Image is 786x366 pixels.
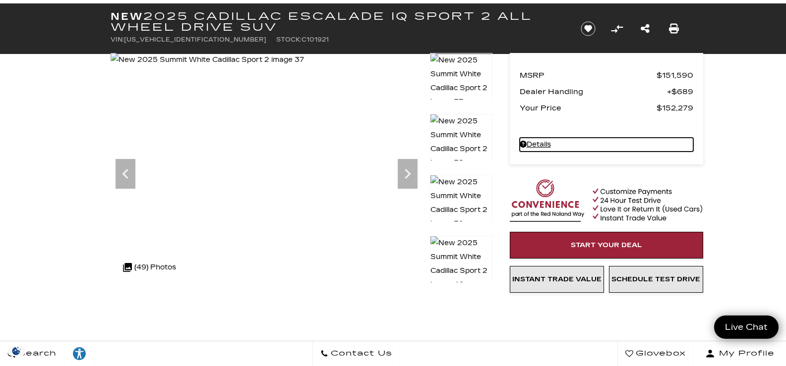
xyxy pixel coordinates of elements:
[430,114,492,170] img: New 2025 Summit White Cadillac Sport 2 image 38
[520,138,693,152] a: Details
[520,85,667,99] span: Dealer Handling
[667,85,693,99] span: $689
[520,101,693,115] a: Your Price $152,279
[633,347,686,361] span: Glovebox
[641,22,650,36] a: Share this New 2025 Cadillac ESCALADE IQ Sport 2 All Wheel Drive SUV
[609,266,703,293] a: Schedule Test Drive
[64,341,95,366] a: Explore your accessibility options
[430,175,492,231] img: New 2025 Summit White Cadillac Sport 2 image 39
[520,68,693,82] a: MSRP $151,590
[430,53,492,109] img: New 2025 Summit White Cadillac Sport 2 image 37
[512,275,602,283] span: Instant Trade Value
[116,159,135,189] div: Previous
[609,21,624,36] button: Compare Vehicle
[520,101,657,115] span: Your Price
[111,53,304,67] img: New 2025 Summit White Cadillac Sport 2 image 37
[15,347,57,361] span: Search
[111,11,564,33] h1: 2025 Cadillac ESCALADE IQ Sport 2 All Wheel Drive SUV
[124,36,266,43] span: [US_VEHICLE_IDENTIFICATION_NUMBER]
[510,266,604,293] a: Instant Trade Value
[577,21,599,37] button: Save vehicle
[694,341,786,366] button: Open user profile menu
[720,321,773,333] span: Live Chat
[715,347,775,361] span: My Profile
[111,10,143,22] strong: New
[611,275,700,283] span: Schedule Test Drive
[520,68,657,82] span: MSRP
[398,159,418,189] div: Next
[302,36,329,43] span: C101921
[657,101,693,115] span: $152,279
[520,85,693,99] a: Dealer Handling $689
[276,36,302,43] span: Stock:
[118,256,181,279] div: (49) Photos
[510,232,703,259] a: Start Your Deal
[64,346,94,361] div: Explore your accessibility options
[617,341,694,366] a: Glovebox
[312,341,400,366] a: Contact Us
[430,236,492,292] img: New 2025 Summit White Cadillac Sport 2 image 40
[328,347,392,361] span: Contact Us
[5,346,28,356] section: Click to Open Cookie Consent Modal
[714,315,779,339] a: Live Chat
[669,22,679,36] a: Print this New 2025 Cadillac ESCALADE IQ Sport 2 All Wheel Drive SUV
[657,68,693,82] span: $151,590
[571,241,642,249] span: Start Your Deal
[5,346,28,356] img: Opt-Out Icon
[111,36,124,43] span: VIN:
